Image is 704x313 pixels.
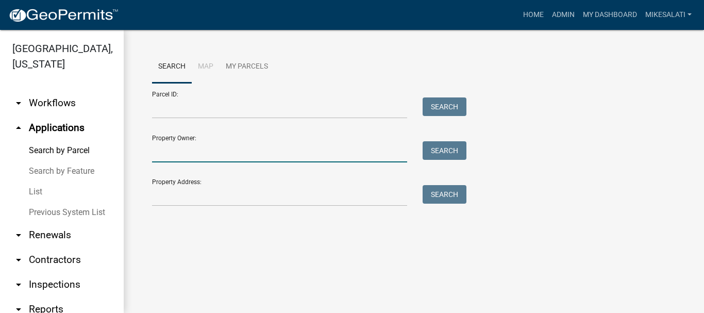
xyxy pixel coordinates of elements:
[548,5,579,25] a: Admin
[12,229,25,241] i: arrow_drop_down
[12,254,25,266] i: arrow_drop_down
[423,185,466,204] button: Search
[12,122,25,134] i: arrow_drop_up
[519,5,548,25] a: Home
[12,97,25,109] i: arrow_drop_down
[423,141,466,160] button: Search
[423,97,466,116] button: Search
[152,51,192,84] a: Search
[220,51,274,84] a: My Parcels
[641,5,696,25] a: MikeSalati
[12,278,25,291] i: arrow_drop_down
[579,5,641,25] a: My Dashboard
